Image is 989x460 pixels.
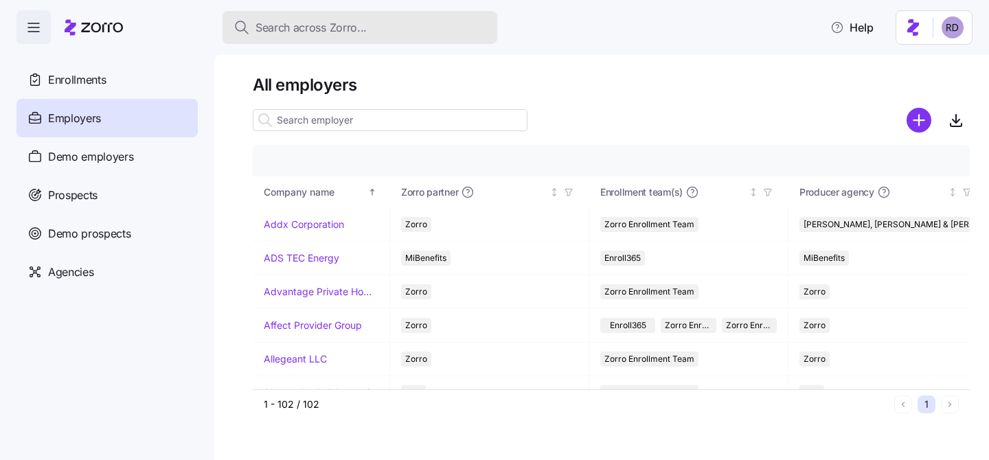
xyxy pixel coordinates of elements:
div: Sorted ascending [367,187,377,197]
span: Zorro Enrollment Team [604,217,694,232]
img: 6d862e07fa9c5eedf81a4422c42283ac [942,16,964,38]
span: Agencies [48,264,93,281]
a: Advantage Private Home Care [264,285,378,299]
span: Producer agency [799,185,874,199]
a: ADS TEC Energy [264,251,339,265]
a: Always On Call Answering Service [264,386,378,400]
span: Demo employers [48,148,134,165]
span: AJG [804,385,820,400]
span: Search across Zorro... [255,19,367,36]
div: Not sorted [948,187,957,197]
a: Agencies [16,253,198,291]
a: Demo employers [16,137,198,176]
span: Zorro [405,217,427,232]
th: Enrollment team(s)Not sorted [589,176,788,208]
span: Employers [48,110,101,127]
span: Enrollments [48,71,106,89]
a: Enrollments [16,60,198,99]
button: Next page [941,395,959,413]
span: Zorro Enrollment Team [604,352,694,367]
span: MiBenefits [405,251,446,266]
svg: add icon [907,108,931,133]
div: Not sorted [549,187,559,197]
span: Help [830,19,874,36]
a: Affect Provider Group [264,319,362,332]
div: 1 - 102 / 102 [264,398,889,411]
th: Zorro partnerNot sorted [390,176,589,208]
span: Prospects [48,187,98,204]
span: Zorro [405,284,427,299]
h1: All employers [253,74,970,95]
span: AJG [405,385,422,400]
th: Producer agencyNot sorted [788,176,988,208]
a: Demo prospects [16,214,198,253]
button: Help [819,14,885,41]
span: Enroll365 [610,318,646,333]
th: Company nameSorted ascending [253,176,390,208]
a: Allegeant LLC [264,352,327,366]
span: Enroll365 [604,251,641,266]
span: MiBenefits [804,251,845,266]
input: Search employer [253,109,527,131]
span: Zorro [804,284,826,299]
a: Prospects [16,176,198,214]
span: Zorro Enrollment Team [604,385,694,400]
span: Demo prospects [48,225,131,242]
span: Enrollment team(s) [600,185,683,199]
div: Company name [264,185,365,200]
span: Zorro [804,318,826,333]
button: 1 [918,395,935,413]
span: Zorro [405,352,427,367]
span: Zorro [405,318,427,333]
span: Zorro partner [401,185,458,199]
button: Previous page [894,395,912,413]
span: Zorro [804,352,826,367]
span: Zorro Enrollment Team [665,318,712,333]
button: Search across Zorro... [223,11,497,44]
div: Not sorted [749,187,758,197]
a: Addx Corporation [264,218,344,231]
span: Zorro Enrollment Experts [726,318,773,333]
span: Zorro Enrollment Team [604,284,694,299]
a: Employers [16,99,198,137]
